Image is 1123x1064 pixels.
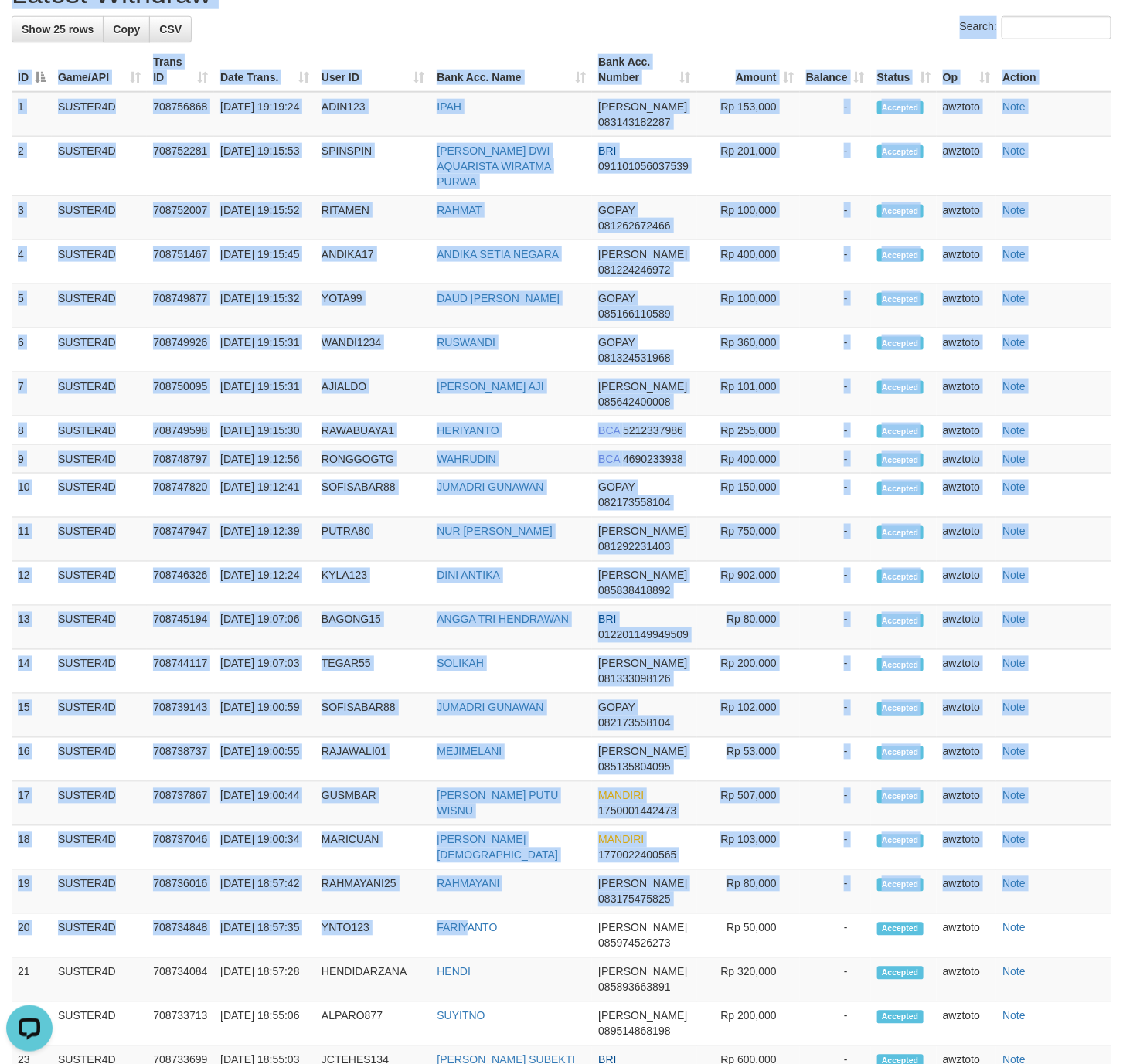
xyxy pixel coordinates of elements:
[937,445,996,474] td: awztoto
[437,453,495,465] a: WAHRUDIN
[12,474,52,518] td: 10
[147,240,214,284] td: 708751467
[598,219,670,232] span: Copy 081262672466 to clipboard
[697,782,800,826] td: Rp 507,000
[214,240,315,284] td: [DATE] 19:15:45
[147,694,214,738] td: 708739143
[437,790,558,818] a: [PERSON_NAME] PUTU WISNU
[214,562,315,606] td: [DATE] 19:12:24
[697,738,800,782] td: Rp 53,000
[598,790,644,802] span: MANDIRI
[315,137,430,196] td: SPINSPIN
[147,914,214,958] td: 708734848
[52,782,147,826] td: SUSTER4D
[598,717,670,729] span: Copy 082173558104 to clipboard
[147,137,214,196] td: 708752281
[877,337,924,350] span: Accepted
[12,562,52,606] td: 12
[214,826,315,870] td: [DATE] 19:00:34
[937,650,996,694] td: awztoto
[800,48,871,92] th: Balance: activate to sort column ascending
[877,570,924,583] span: Accepted
[437,614,569,626] a: ANGGA TRI HENDRAWAN
[598,396,670,408] span: Copy 085642400008 to clipboard
[598,761,670,773] span: Copy 085135804095 to clipboard
[697,284,800,328] td: Rp 100,000
[800,606,871,650] td: -
[697,240,800,284] td: Rp 400,000
[598,541,670,553] span: Copy 081292231403 to clipboard
[598,116,670,128] span: Copy 083143182287 to clipboard
[800,782,871,826] td: -
[214,372,315,416] td: [DATE] 19:15:31
[800,518,871,562] td: -
[598,673,670,685] span: Copy 081333098126 to clipboard
[877,145,924,158] span: Accepted
[147,416,214,445] td: 708749598
[1002,453,1026,465] a: Note
[12,328,52,372] td: 6
[937,606,996,650] td: awztoto
[598,160,689,172] span: Copy 091101056037539 to clipboard
[214,958,315,1002] td: [DATE] 18:57:28
[437,922,497,934] a: FARIYANTO
[623,453,683,465] span: Copy 4690233938 to clipboard
[877,923,924,936] span: Accepted
[315,92,430,137] td: ADIN123
[877,249,924,262] span: Accepted
[937,518,996,562] td: awztoto
[1002,144,1026,157] a: Note
[52,914,147,958] td: SUSTER4D
[800,372,871,416] td: -
[1002,702,1026,714] a: Note
[937,738,996,782] td: awztoto
[52,606,147,650] td: SUSTER4D
[697,694,800,738] td: Rp 102,000
[598,481,635,494] span: GOPAY
[12,16,104,42] a: Show 25 rows
[214,284,315,328] td: [DATE] 19:15:32
[437,525,552,538] a: NUR [PERSON_NAME]
[315,826,430,870] td: MARICUAN
[598,702,635,714] span: GOPAY
[22,23,94,36] span: Show 25 rows
[937,416,996,445] td: awztoto
[437,746,502,758] a: MEJIMELANI
[52,240,147,284] td: SUSTER4D
[6,6,53,53] button: Open LiveChat chat widget
[877,790,924,804] span: Accepted
[214,782,315,826] td: [DATE] 19:00:44
[52,738,147,782] td: SUSTER4D
[147,328,214,372] td: 708749926
[1002,380,1026,393] a: Note
[214,694,315,738] td: [DATE] 19:00:59
[937,372,996,416] td: awztoto
[598,937,670,950] span: Copy 085974526273 to clipboard
[315,694,430,738] td: SOFISABAR88
[437,380,543,393] a: [PERSON_NAME] AJI
[12,518,52,562] td: 11
[1002,248,1026,260] a: Note
[877,658,924,671] span: Accepted
[996,48,1111,92] th: Action
[1002,292,1026,304] a: Note
[315,48,430,92] th: User ID: activate to sort column ascending
[1002,424,1026,437] a: Note
[12,694,52,738] td: 15
[437,966,471,978] a: HENDI
[12,914,52,958] td: 20
[800,738,871,782] td: -
[697,958,800,1002] td: Rp 320,000
[315,284,430,328] td: YOTA99
[52,1002,147,1046] td: SUSTER4D
[12,48,52,92] th: ID: activate to sort column descending
[877,746,924,760] span: Accepted
[937,958,996,1002] td: awztoto
[937,914,996,958] td: awztoto
[52,137,147,196] td: SUSTER4D
[52,562,147,606] td: SUSTER4D
[52,870,147,914] td: SUSTER4D
[214,914,315,958] td: [DATE] 18:57:35
[697,445,800,474] td: Rp 400,000
[437,292,560,304] a: DAUD [PERSON_NAME]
